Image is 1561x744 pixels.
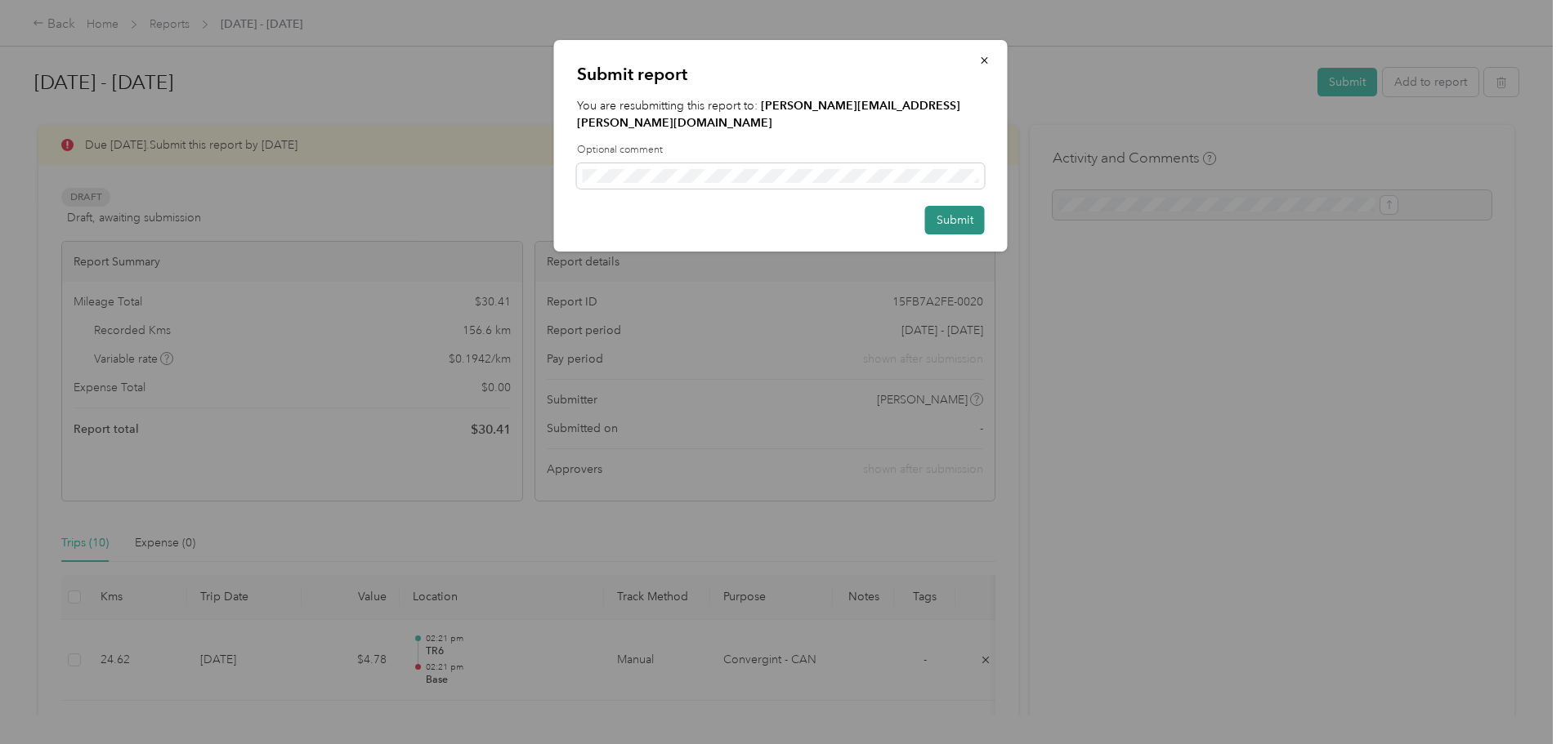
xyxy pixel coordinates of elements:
iframe: Everlance-gr Chat Button Frame [1469,653,1561,744]
label: Optional comment [577,143,985,158]
p: Submit report [577,63,985,86]
button: Submit [925,206,985,234]
p: You are resubmitting this report to: [577,97,985,131]
strong: [PERSON_NAME][EMAIL_ADDRESS][PERSON_NAME][DOMAIN_NAME] [577,99,960,130]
